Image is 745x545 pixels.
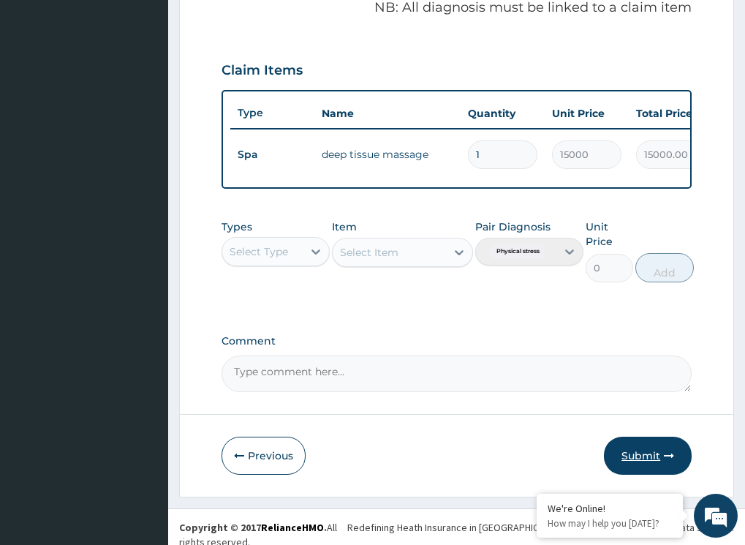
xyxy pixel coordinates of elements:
th: Quantity [461,99,545,128]
a: RelianceHMO [261,521,324,534]
strong: Copyright © 2017 . [179,521,327,534]
h3: Claim Items [222,63,303,79]
label: Unit Price [586,219,632,249]
label: Comment [222,335,692,347]
button: Add [635,253,694,282]
div: We're Online! [548,502,672,515]
th: Unit Price [545,99,629,128]
img: d_794563401_company_1708531726252_794563401 [27,73,59,110]
td: Spa [230,141,314,168]
button: Submit [604,437,692,475]
textarea: Type your message and hit 'Enter' [7,377,279,429]
div: Chat with us now [76,82,246,101]
span: We're online! [85,173,202,321]
p: How may I help you today? [548,517,672,530]
div: Redefining Heath Insurance in [GEOGRAPHIC_DATA] using Telemedicine and Data Science! [347,520,734,535]
div: Select Type [230,244,288,259]
div: Minimize live chat window [240,7,275,42]
label: Item [332,219,357,234]
label: Types [222,221,252,233]
th: Type [230,99,314,127]
label: Pair Diagnosis [475,219,551,234]
th: Total Price [629,99,713,128]
th: Name [314,99,461,128]
button: Previous [222,437,306,475]
td: deep tissue massage [314,140,461,169]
